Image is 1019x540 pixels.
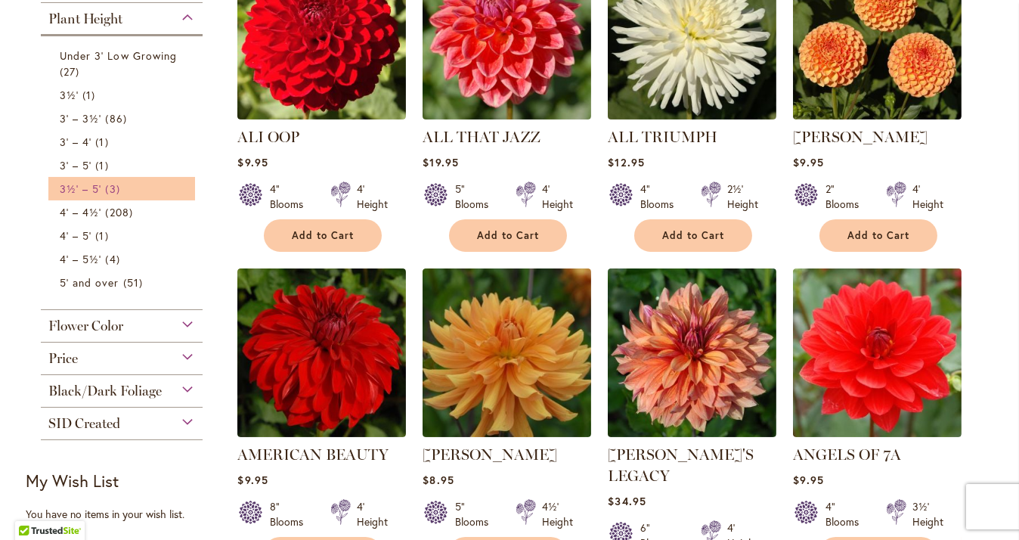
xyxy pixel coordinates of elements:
a: 4' – 5' 1 [60,228,187,244]
span: 1 [95,157,112,173]
button: Add to Cart [449,219,567,252]
a: ALL THAT JAZZ [423,108,591,123]
a: ANDREW CHARLES [423,426,591,440]
div: 4' Height [357,499,388,529]
span: SID Created [48,415,120,432]
a: ALI OOP [237,108,406,123]
div: 4" Blooms [825,499,868,529]
a: Under 3' Low Growing 27 [60,48,187,79]
span: 86 [105,110,130,126]
a: ALL THAT JAZZ [423,128,540,146]
span: 3½' – 5' [60,182,101,196]
a: 3½' 1 [60,87,187,103]
div: 4' Height [357,182,388,212]
span: $12.95 [608,155,644,169]
a: AMERICAN BEAUTY [237,426,406,440]
button: Add to Cart [264,219,382,252]
a: 5' and over 51 [60,275,187,290]
img: ANDREW CHARLES [423,268,591,437]
a: 4' – 5½' 4 [60,251,187,267]
div: 4' Height [542,182,573,212]
span: 3½' [60,88,79,102]
span: 4' – 4½' [60,205,101,219]
div: 4" Blooms [270,182,312,212]
a: Andy's Legacy [608,426,776,440]
a: 3' – 5' 1 [60,157,187,173]
a: ANGELS OF 7A [793,426,962,440]
div: 5" Blooms [455,182,497,212]
span: 4 [105,251,123,267]
span: $9.95 [237,473,268,487]
span: 3' – 3½' [60,111,101,126]
span: Black/Dark Foliage [48,383,162,399]
a: ALI OOP [237,128,299,146]
a: 3' – 3½' 86 [60,110,187,126]
img: AMERICAN BEAUTY [237,268,406,437]
span: Price [48,350,78,367]
span: 5' and over [60,275,119,290]
span: Add to Cart [477,229,539,242]
a: [PERSON_NAME] [793,128,928,146]
div: You have no items in your wish list. [26,507,228,522]
div: 4" Blooms [640,182,683,212]
span: 27 [60,64,83,79]
span: 208 [105,204,136,220]
span: Add to Cart [847,229,909,242]
a: ALL TRIUMPH [608,108,776,123]
div: 5" Blooms [455,499,497,529]
span: $8.95 [423,473,454,487]
span: Flower Color [48,318,123,334]
span: $9.95 [793,155,823,169]
span: $9.95 [793,473,823,487]
a: [PERSON_NAME]'S LEGACY [608,445,754,485]
div: 3½' Height [912,499,943,529]
span: 3' – 5' [60,158,91,172]
span: 1 [95,134,112,150]
span: 1 [95,228,112,244]
a: [PERSON_NAME] [423,445,557,464]
span: Under 3' Low Growing [60,48,177,63]
a: 3' – 4' 1 [60,134,187,150]
span: Add to Cart [662,229,724,242]
div: 4' Height [912,182,943,212]
a: 3½' – 5' 3 [60,181,187,197]
span: 3 [105,181,123,197]
img: Andy's Legacy [608,268,776,437]
span: 3' – 4' [60,135,91,149]
span: $9.95 [237,155,268,169]
div: 8" Blooms [270,499,312,529]
span: 4' – 5½' [60,252,101,266]
div: 4½' Height [542,499,573,529]
strong: My Wish List [26,470,119,492]
button: Add to Cart [634,219,752,252]
a: ALL TRIUMPH [608,128,717,146]
span: $19.95 [423,155,458,169]
span: Add to Cart [292,229,354,242]
div: 2" Blooms [825,182,868,212]
a: 4' – 4½' 208 [60,204,187,220]
span: $34.95 [608,494,646,508]
span: 1 [82,87,99,103]
span: 51 [123,275,147,290]
a: ANGELS OF 7A [793,445,901,464]
div: 2½' Height [727,182,758,212]
span: Plant Height [48,11,122,27]
a: AMERICAN BEAUTY [237,445,389,464]
a: AMBER QUEEN [793,108,962,123]
span: 4' – 5' [60,228,91,243]
button: Add to Cart [819,219,937,252]
img: ANGELS OF 7A [793,268,962,437]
